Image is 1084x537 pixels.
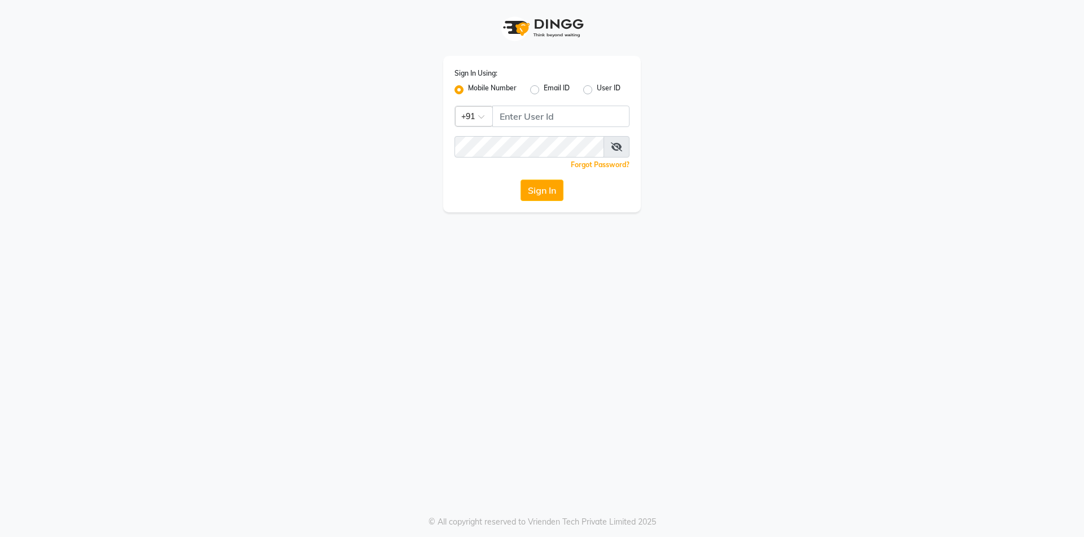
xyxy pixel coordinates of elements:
label: Mobile Number [468,83,517,97]
label: Email ID [544,83,570,97]
input: Username [492,106,630,127]
a: Forgot Password? [571,160,630,169]
label: User ID [597,83,620,97]
img: logo1.svg [497,11,587,45]
input: Username [454,136,604,158]
button: Sign In [521,180,563,201]
label: Sign In Using: [454,68,497,78]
